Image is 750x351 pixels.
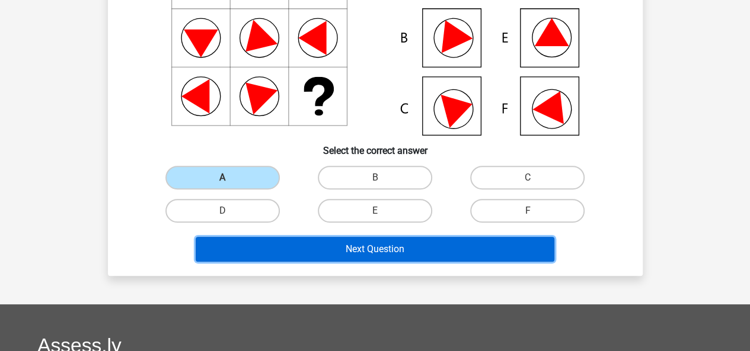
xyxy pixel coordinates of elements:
[165,166,280,189] label: A
[165,199,280,223] label: D
[196,237,554,262] button: Next Question
[470,199,585,223] label: F
[318,166,432,189] label: B
[470,166,585,189] label: C
[127,136,624,156] h6: Select the correct answer
[318,199,432,223] label: E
